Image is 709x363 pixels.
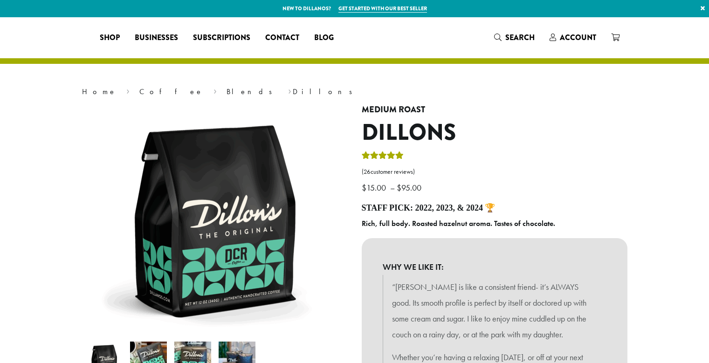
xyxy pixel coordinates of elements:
a: (26customer reviews) [362,167,627,177]
a: Coffee [139,87,203,96]
span: $ [397,182,401,193]
bdi: 15.00 [362,182,388,193]
span: › [213,83,217,97]
span: – [390,182,395,193]
a: Shop [92,30,127,45]
span: Shop [100,32,120,44]
h4: Staff Pick: 2022, 2023, & 2024 🏆 [362,203,627,213]
img: Dillons [98,105,331,338]
h1: Dillons [362,119,627,146]
span: Contact [265,32,299,44]
span: Businesses [135,32,178,44]
bdi: 95.00 [397,182,424,193]
h4: Medium Roast [362,105,627,115]
a: Get started with our best seller [338,5,427,13]
span: Search [505,32,535,43]
span: Subscriptions [193,32,250,44]
span: › [288,83,291,97]
nav: Breadcrumb [82,86,627,97]
span: 26 [364,168,371,176]
span: › [126,83,130,97]
a: Home [82,87,117,96]
span: Account [560,32,596,43]
span: Blog [314,32,334,44]
b: Rich, full body. Roasted hazelnut aroma. Tastes of chocolate. [362,219,555,228]
a: Search [487,30,542,45]
a: Blends [227,87,278,96]
b: WHY WE LIKE IT: [383,259,606,275]
span: $ [362,182,366,193]
p: “[PERSON_NAME] is like a consistent friend- it’s ALWAYS good. Its smooth profile is perfect by it... [392,279,597,342]
div: Rated 5.00 out of 5 [362,150,404,164]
